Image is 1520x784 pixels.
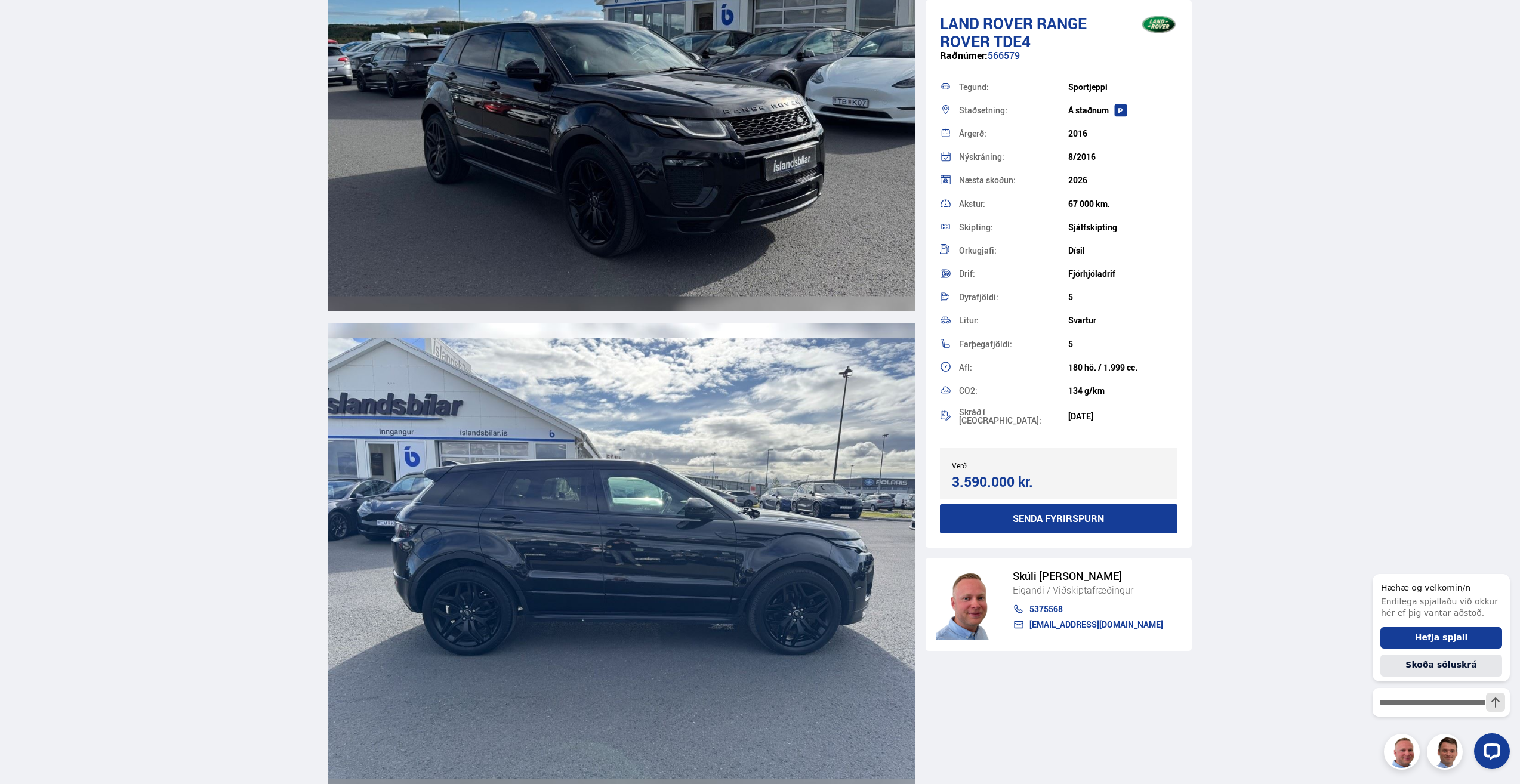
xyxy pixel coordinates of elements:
div: Dísil [1068,246,1177,255]
div: 134 g/km [1068,386,1177,396]
span: Land Rover [940,13,1033,34]
div: 180 hö. / 1.999 cc. [1068,363,1177,372]
div: 2016 [1068,129,1177,138]
div: Sjálfskipting [1068,223,1177,232]
button: Senda fyrirspurn [940,504,1178,533]
div: 5 [1068,292,1177,302]
a: [EMAIL_ADDRESS][DOMAIN_NAME] [1013,620,1163,629]
div: Svartur [1068,316,1177,325]
span: Range Rover TDE4 [940,13,1087,52]
div: Eigandi / Viðskiptafræðingur [1013,582,1163,598]
div: Fjórhjóladrif [1068,269,1177,279]
div: 67 000 km. [1068,199,1177,209]
img: brand logo [1135,6,1183,43]
div: 2026 [1068,175,1177,185]
div: 8/2016 [1068,152,1177,162]
iframe: LiveChat chat widget [1363,552,1515,779]
div: [DATE] [1068,412,1177,421]
div: Tegund: [959,83,1068,91]
div: Dyrafjöldi: [959,293,1068,301]
div: Sportjeppi [1068,82,1177,92]
div: Staðsetning: [959,106,1068,115]
div: Litur: [959,316,1068,325]
div: Skipting: [959,223,1068,232]
div: Orkugjafi: [959,246,1068,255]
div: Skráð í [GEOGRAPHIC_DATA]: [959,408,1068,425]
a: 5375568 [1013,604,1163,614]
div: Skúli [PERSON_NAME] [1013,570,1163,582]
div: Árgerð: [959,129,1068,138]
div: 3.590.000 kr. [952,474,1055,490]
div: Akstur: [959,200,1068,208]
div: 566579 [940,50,1178,73]
div: Farþegafjöldi: [959,340,1068,348]
div: Drif: [959,270,1068,278]
div: Næsta skoðun: [959,176,1068,184]
span: Raðnúmer: [940,49,988,62]
div: Afl: [959,363,1068,372]
div: 5 [1068,339,1177,349]
div: Nýskráning: [959,153,1068,161]
div: CO2: [959,387,1068,395]
div: Verð: [952,461,1059,470]
img: siFngHWaQ9KaOqBr.png [936,569,1001,640]
div: Á staðnum [1068,106,1177,115]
